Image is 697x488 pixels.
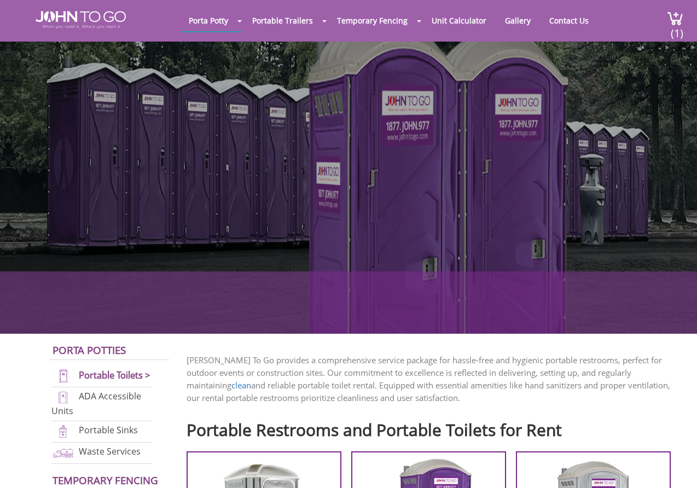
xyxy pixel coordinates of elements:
a: Porta Potties [53,343,126,357]
a: Unit Calculator [423,10,495,31]
p: [PERSON_NAME] To Go provides a comprehensive service package for hassle-free and hygienic portabl... [187,354,681,404]
a: Gallery [497,10,539,31]
a: Portable Toilets > [79,369,150,381]
h2: Portable Restrooms and Portable Toilets for Rent [187,415,681,439]
img: ADA-units-new.png [51,390,75,405]
a: Portable Sinks [79,425,138,437]
img: JOHN to go [36,11,126,28]
img: cart a [667,11,683,26]
img: portable-sinks-new.png [51,424,75,439]
a: ADA Accessible Units [51,391,141,417]
button: Live Chat [653,444,697,488]
a: Portable Trailers [244,10,321,31]
a: clean [231,380,251,391]
a: Temporary Fencing [329,10,416,31]
span: (1) [670,17,683,40]
a: Porta Potty [181,10,236,31]
a: Contact Us [541,10,597,31]
img: portable-toilets-new.png [51,369,75,384]
a: Temporary Fencing [53,473,158,487]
